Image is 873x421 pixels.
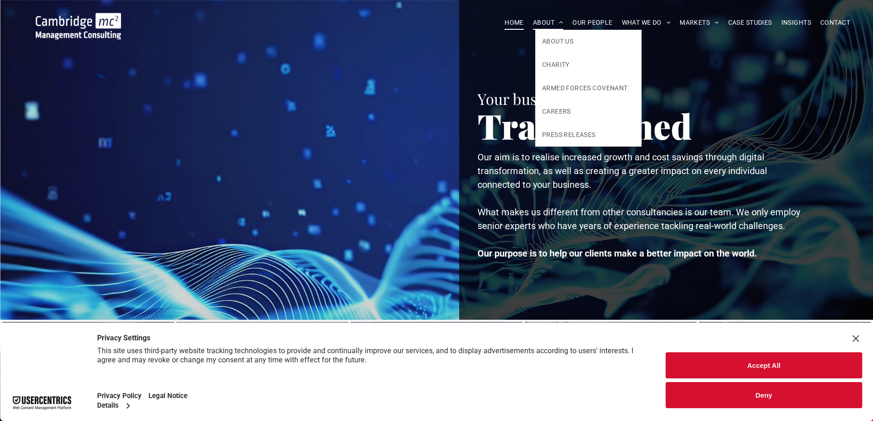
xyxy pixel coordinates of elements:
span: ABOUT [533,16,564,30]
a: PRESS RELEASES [535,123,642,147]
img: Go to Homepage [36,13,121,39]
a: CASE STUDIES | See an Overview of All Our Case Studies | Cambridge Management Consulting [699,322,871,350]
a: INSIGHTS [777,16,816,30]
a: Our Markets | Cambridge Management Consulting [525,322,697,350]
a: ARMED FORCES COVENANT [535,77,642,100]
span: ARMED FORCES COVENANT [542,83,628,93]
a: Close up of woman's face, centered on her eyes [2,322,174,350]
span: Your business [478,88,572,109]
a: OUR PEOPLE [568,16,617,30]
span: What makes us different from other consultancies is our team. We only employ senior experts who h... [478,207,800,231]
a: CAREERS [535,100,642,123]
a: CASE STUDIES [724,16,777,30]
span: CHARITY [542,60,570,70]
a: CHARITY [535,53,642,77]
span: Our aim is to realise increased growth and cost savings through digital transformation, as well a... [478,152,767,190]
span: ABOUT US [542,37,573,46]
a: ABOUT US [535,30,642,53]
a: HOME [500,16,528,30]
a: Your Business Transformed | Cambridge Management Consulting [36,14,121,24]
span: CAREERS [542,107,571,116]
a: ABOUT [528,16,568,30]
span: Transformed [478,103,692,148]
a: A yoga teacher lifting his whole body off the ground in the peacock pose [351,322,522,350]
a: CONTACT [816,16,855,30]
a: WHAT WE DO [617,16,675,30]
span: PRESS RELEASES [542,130,596,140]
a: MARKETS [675,16,723,30]
a: A crowd in silhouette at sunset, on a rise or lookout point [176,322,348,350]
strong: Our purpose is to help our clients make a better impact on the world. [478,248,757,259]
